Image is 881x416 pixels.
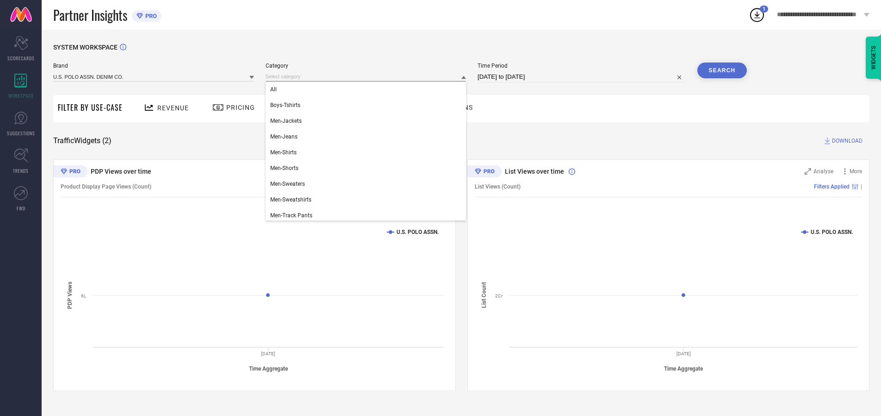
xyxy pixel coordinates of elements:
text: [DATE] [676,351,690,356]
div: Men-Track Pants [266,208,466,223]
span: Men-Track Pants [270,212,312,219]
span: TRENDS [13,167,29,174]
div: Men-Shirts [266,145,466,160]
div: Premium [467,165,502,179]
tspan: PDP Views [67,281,73,309]
span: PDP Views over time [91,168,151,175]
span: DOWNLOAD [832,136,862,145]
span: Brand [53,63,254,69]
span: SCORECARDS [7,55,35,62]
span: Men-Shirts [270,149,297,156]
input: Select category [266,72,466,82]
span: FWD [17,205,25,212]
div: Open download list [749,6,765,23]
text: U.S. POLO ASSN. [811,229,853,235]
span: Filters Applied [814,183,850,190]
button: Search [697,63,747,78]
tspan: Time Aggregate [249,366,288,372]
span: List Views (Count) [475,183,521,190]
span: More [850,168,862,175]
text: [DATE] [261,351,275,356]
span: Time Period [478,63,686,69]
span: Men-Jackets [270,118,302,124]
span: Men-Sweatshirts [270,196,311,203]
text: 2Cr [495,293,503,298]
span: SYSTEM WORKSPACE [53,44,118,51]
span: WORKSPACE [8,92,34,99]
span: Men-Jeans [270,133,298,140]
span: All [270,86,277,93]
span: Partner Insights [53,6,127,25]
div: Men-Sweaters [266,176,466,192]
span: Men-Shorts [270,165,298,171]
span: List Views over time [505,168,564,175]
span: 1 [763,6,765,12]
div: All [266,82,466,97]
span: Category [266,63,466,69]
span: PRO [143,13,157,19]
svg: Zoom [805,168,811,175]
span: Men-Sweaters [270,181,305,187]
text: U.S. POLO ASSN. [397,229,439,235]
span: Analyse [813,168,833,175]
span: | [861,183,862,190]
div: Men-Jeans [266,129,466,145]
tspan: List Count [481,282,487,308]
span: Pricing [226,104,255,111]
tspan: Time Aggregate [664,366,703,372]
span: Product Display Page Views (Count) [61,183,151,190]
div: Men-Sweatshirts [266,192,466,208]
div: Premium [53,165,87,179]
span: Revenue [157,104,189,112]
text: 6L [81,293,87,298]
div: Boys-Tshirts [266,97,466,113]
span: Boys-Tshirts [270,102,300,108]
div: Men-Jackets [266,113,466,129]
span: Filter By Use-Case [58,102,123,113]
input: Select time period [478,71,686,82]
span: Traffic Widgets ( 2 ) [53,136,112,145]
span: SUGGESTIONS [7,130,35,137]
div: Men-Shorts [266,160,466,176]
